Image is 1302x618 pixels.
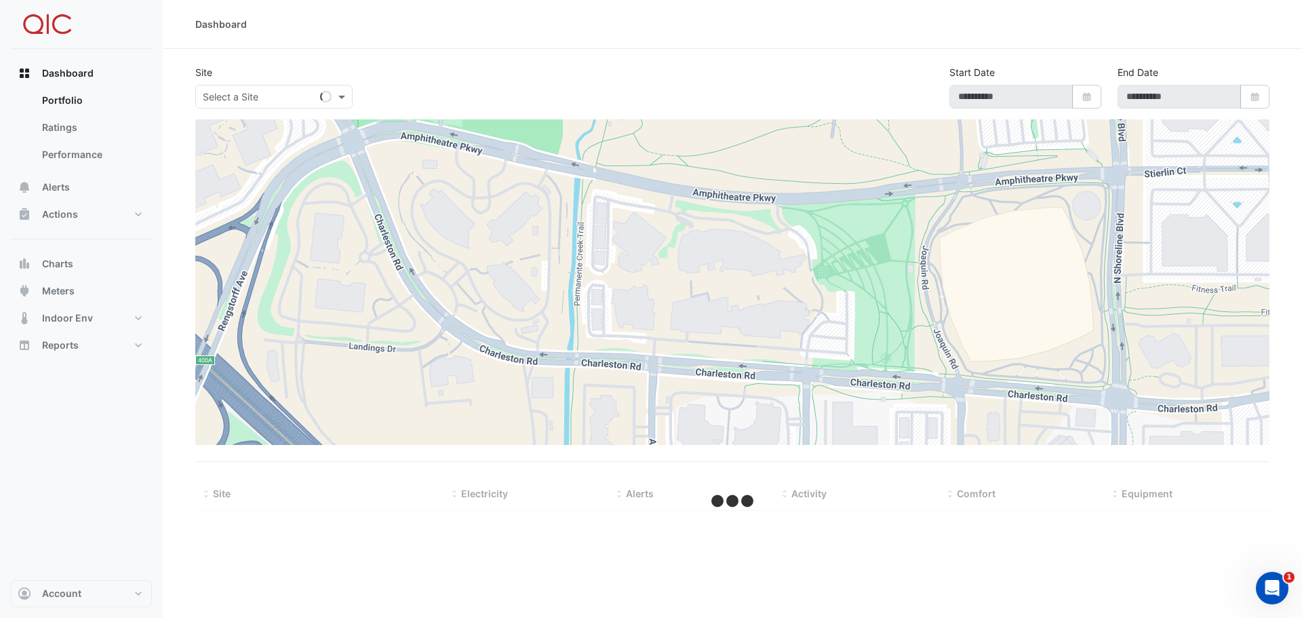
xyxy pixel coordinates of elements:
a: Ratings [31,114,152,141]
app-icon: Indoor Env [18,311,31,325]
span: Charts [42,257,73,271]
img: Company Logo [16,11,77,38]
span: Meters [42,284,75,298]
span: Indoor Env [42,311,93,325]
app-icon: Dashboard [18,66,31,80]
app-icon: Meters [18,284,31,298]
button: Reports [11,332,152,359]
span: Activity [791,488,827,499]
button: Account [11,580,152,607]
span: Comfort [957,488,995,499]
a: Portfolio [31,87,152,114]
span: Account [42,587,81,600]
span: Equipment [1122,488,1172,499]
button: Meters [11,277,152,305]
button: Indoor Env [11,305,152,332]
app-icon: Alerts [18,180,31,194]
span: Reports [42,339,79,352]
button: Actions [11,201,152,228]
app-icon: Actions [18,208,31,221]
button: Dashboard [11,60,152,87]
label: End Date [1118,65,1158,79]
a: Performance [31,141,152,168]
iframe: Intercom live chat [1256,572,1288,604]
button: Alerts [11,174,152,201]
span: 1 [1284,572,1295,583]
span: Dashboard [42,66,94,80]
div: Dashboard [11,87,152,174]
button: Charts [11,250,152,277]
div: Dashboard [195,17,247,31]
span: Electricity [461,488,508,499]
app-icon: Charts [18,257,31,271]
span: Alerts [42,180,70,194]
span: Actions [42,208,78,221]
span: Site [213,488,231,499]
app-icon: Reports [18,339,31,352]
label: Start Date [949,65,995,79]
span: Alerts [626,488,654,499]
label: Site [195,65,212,79]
